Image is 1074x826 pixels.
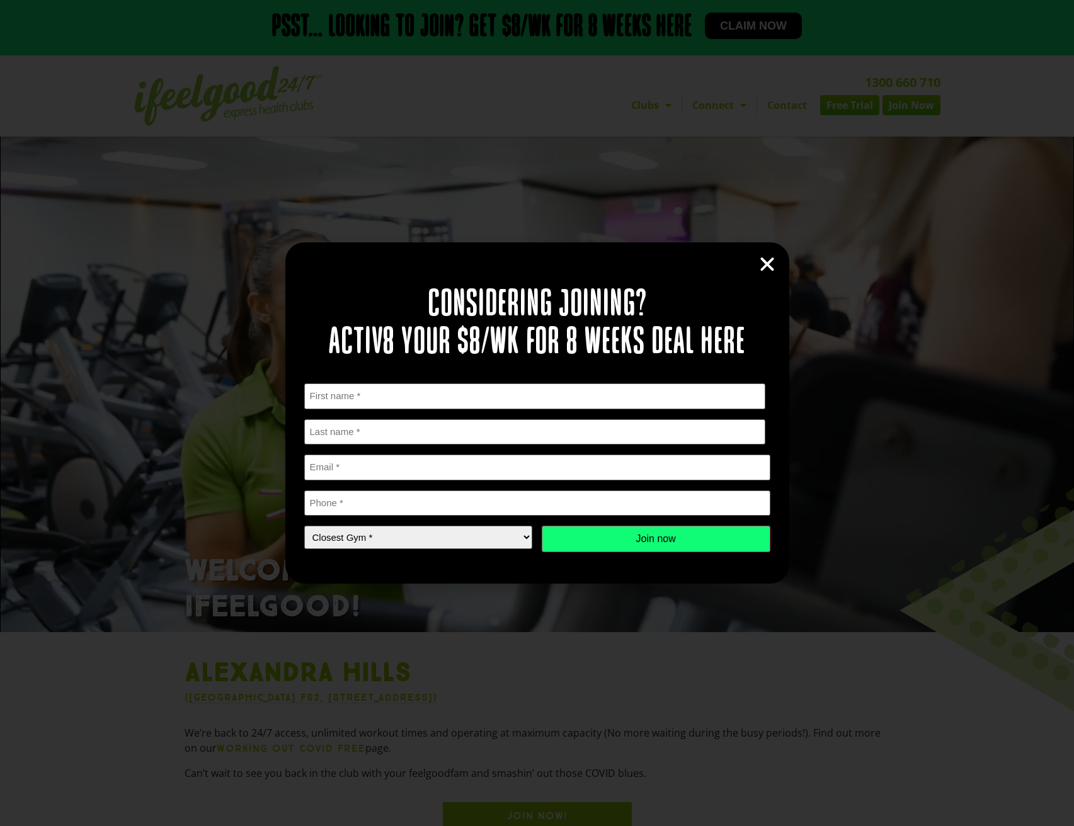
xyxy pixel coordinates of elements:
a: Close [758,255,777,274]
input: Join now [542,526,770,552]
h2: Considering joining? Activ8 your $8/wk for 8 weeks deal here [304,286,770,362]
input: Phone * [304,490,770,516]
input: First name * [304,383,766,409]
input: Last name * [304,419,766,445]
input: Email * [304,455,770,480]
